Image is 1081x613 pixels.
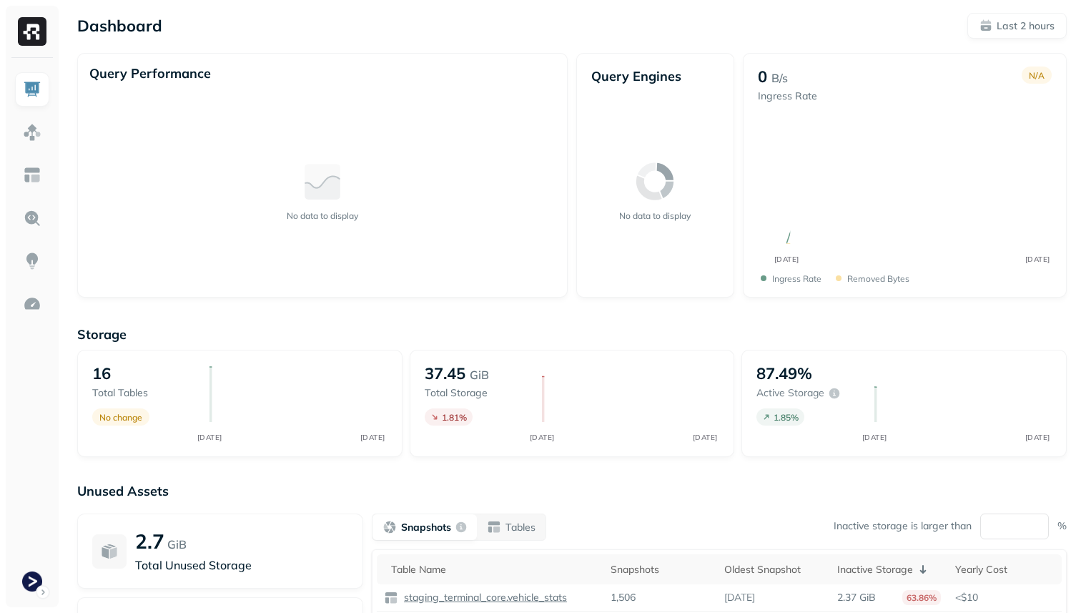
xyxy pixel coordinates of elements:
[167,536,187,553] p: GiB
[197,433,222,442] tspan: [DATE]
[398,591,567,604] a: staging_terminal_core.vehicle_stats
[89,65,211,82] p: Query Performance
[287,210,358,221] p: No data to display
[837,591,876,604] p: 2.37 GiB
[505,521,535,534] p: Tables
[442,412,467,423] p: 1.81 %
[384,591,398,605] img: table
[77,483,1067,499] p: Unused Assets
[23,123,41,142] img: Assets
[391,563,596,577] div: Table Name
[997,19,1055,33] p: Last 2 hours
[1057,519,1067,533] p: %
[92,363,111,383] p: 16
[23,209,41,227] img: Query Explorer
[955,563,1055,577] div: Yearly Cost
[837,563,913,577] p: Inactive Storage
[425,363,465,383] p: 37.45
[135,529,164,554] p: 2.7
[1025,255,1050,264] tspan: [DATE]
[758,67,767,87] p: 0
[1029,70,1045,81] p: N/A
[591,68,719,84] p: Query Engines
[611,563,710,577] div: Snapshots
[92,386,195,400] p: Total tables
[834,519,972,533] p: Inactive storage is larger than
[530,433,555,442] tspan: [DATE]
[401,591,567,604] p: staging_terminal_core.vehicle_stats
[724,563,824,577] div: Oldest Snapshot
[756,363,812,383] p: 87.49%
[724,591,755,604] p: [DATE]
[99,412,142,423] p: No change
[23,80,41,99] img: Dashboard
[23,295,41,313] img: Optimization
[756,386,824,400] p: Active storage
[22,572,42,592] img: Terminal Staging
[619,210,691,221] p: No data to display
[360,433,385,442] tspan: [DATE]
[862,433,887,442] tspan: [DATE]
[955,591,1055,604] p: <$10
[77,326,1067,343] p: Storage
[77,16,162,36] p: Dashboard
[774,255,799,264] tspan: [DATE]
[23,166,41,185] img: Asset Explorer
[23,252,41,270] img: Insights
[401,521,451,534] p: Snapshots
[470,366,489,383] p: GiB
[18,17,46,46] img: Ryft
[693,433,718,442] tspan: [DATE]
[967,13,1067,39] button: Last 2 hours
[847,273,909,284] p: Removed bytes
[135,556,348,574] p: Total Unused Storage
[611,591,636,604] p: 1,506
[425,386,528,400] p: Total storage
[902,590,941,605] p: 63.86%
[771,69,788,87] p: B/s
[774,412,799,423] p: 1.85 %
[758,89,817,103] p: Ingress Rate
[772,273,821,284] p: Ingress Rate
[1025,433,1050,442] tspan: [DATE]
